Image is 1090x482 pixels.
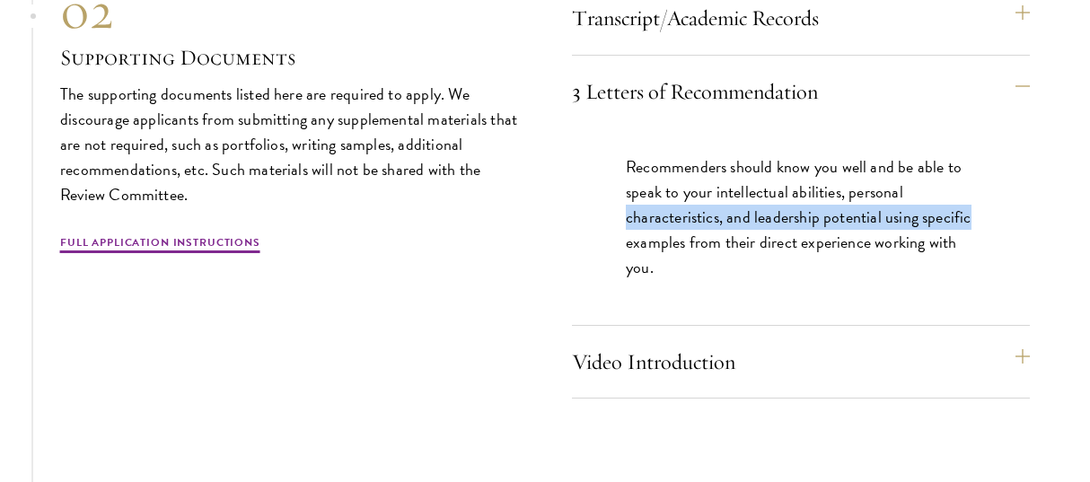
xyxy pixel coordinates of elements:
[626,154,976,280] p: Recommenders should know you well and be able to speak to your intellectual abilities, personal c...
[572,70,1030,113] button: 3 Letters of Recommendation
[60,234,260,256] a: Full Application Instructions
[60,42,518,73] h3: Supporting Documents
[572,340,1030,383] button: Video Introduction
[60,82,518,207] p: The supporting documents listed here are required to apply. We discourage applicants from submitt...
